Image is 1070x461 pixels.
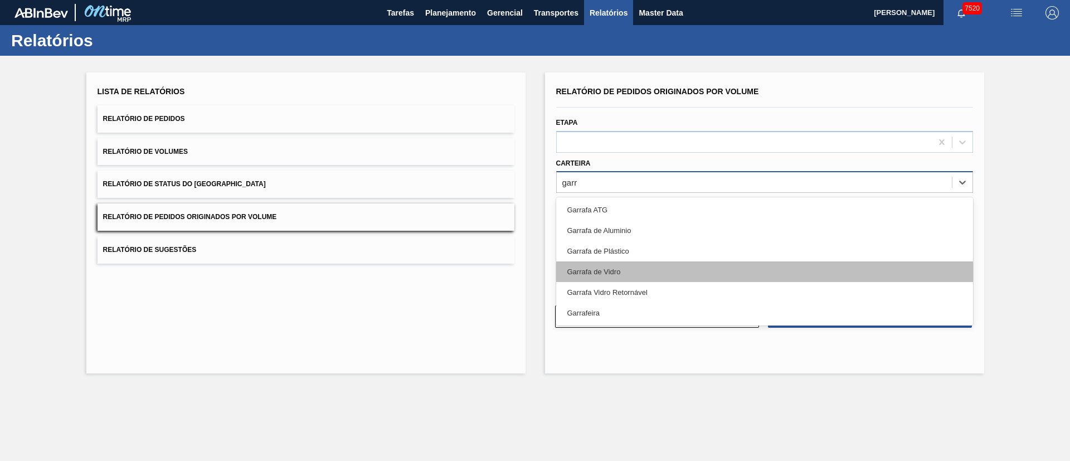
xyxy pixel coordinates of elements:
span: Lista de Relatórios [98,87,185,96]
span: Planejamento [425,6,476,20]
span: Master Data [639,6,683,20]
button: Notificações [943,5,979,21]
img: userActions [1010,6,1023,20]
div: Garrafa de Aluminio [556,220,973,241]
span: Relatórios [590,6,628,20]
span: Relatório de Status do [GEOGRAPHIC_DATA] [103,180,266,188]
button: Relatório de Status do [GEOGRAPHIC_DATA] [98,171,514,198]
span: Relatório de Sugestões [103,246,197,254]
img: Logout [1045,6,1059,20]
button: Relatório de Pedidos [98,105,514,133]
button: Relatório de Sugestões [98,236,514,264]
span: Tarefas [387,6,414,20]
button: Limpar [555,305,759,328]
span: Gerencial [487,6,523,20]
h1: Relatórios [11,34,209,47]
span: Relatório de Pedidos Originados por Volume [103,213,277,221]
span: Relatório de Pedidos [103,115,185,123]
div: Garrafa de Vidro [556,261,973,282]
span: Relatório de Volumes [103,148,188,156]
span: 7520 [962,2,982,14]
button: Relatório de Volumes [98,138,514,166]
label: Etapa [556,119,578,127]
button: Relatório de Pedidos Originados por Volume [98,203,514,231]
label: Carteira [556,159,591,167]
div: Garrafa Vidro Retornável [556,282,973,303]
span: Relatório de Pedidos Originados por Volume [556,87,759,96]
img: TNhmsLtSVTkK8tSr43FrP2fwEKptu5GPRR3wAAAABJRU5ErkJggg== [14,8,68,18]
span: Transportes [534,6,578,20]
div: Garrafa de Plástico [556,241,973,261]
div: Garrafeira [556,303,973,323]
div: Garrafa ATG [556,200,973,220]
